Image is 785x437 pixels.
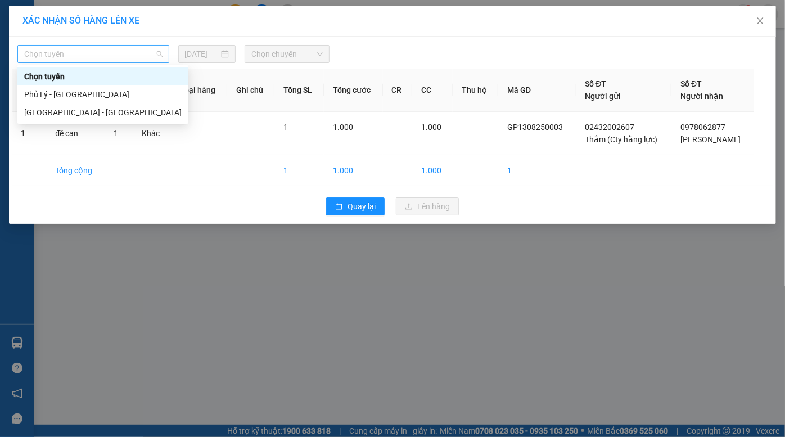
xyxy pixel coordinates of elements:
[46,155,104,186] td: Tổng cộng
[114,129,118,138] span: 1
[274,69,324,112] th: Tổng SL
[498,69,576,112] th: Mã GD
[133,112,171,155] td: Khác
[324,155,382,186] td: 1.000
[348,200,376,213] span: Quay lại
[396,197,459,215] button: uploadLên hàng
[421,123,441,132] span: 1.000
[251,46,323,62] span: Chọn chuyến
[17,103,188,121] div: Hà Nội - Phủ Lý
[324,69,382,112] th: Tổng cước
[17,85,188,103] div: Phủ Lý - Hà Nội
[507,123,563,132] span: GP1308250003
[680,79,702,88] span: Số ĐT
[24,106,182,119] div: [GEOGRAPHIC_DATA] - [GEOGRAPHIC_DATA]
[412,69,453,112] th: CC
[680,135,741,144] span: [PERSON_NAME]
[585,123,635,132] span: 02432002607
[335,202,343,211] span: rollback
[24,46,163,62] span: Chọn tuyến
[412,155,453,186] td: 1.000
[46,112,104,155] td: đề can
[326,197,385,215] button: rollbackQuay lại
[745,6,776,37] button: Close
[24,88,182,101] div: Phủ Lý - [GEOGRAPHIC_DATA]
[17,67,188,85] div: Chọn tuyến
[498,155,576,186] td: 1
[585,79,607,88] span: Số ĐT
[227,69,274,112] th: Ghi chú
[24,70,182,83] div: Chọn tuyến
[680,92,723,101] span: Người nhận
[185,48,219,60] input: 13/08/2025
[12,112,46,155] td: 1
[383,69,413,112] th: CR
[12,69,46,112] th: STT
[680,123,725,132] span: 0978062877
[756,16,765,25] span: close
[585,135,658,144] span: Thắm (Cty hằng lực)
[283,123,288,132] span: 1
[274,155,324,186] td: 1
[585,92,621,101] span: Người gửi
[333,123,353,132] span: 1.000
[453,69,498,112] th: Thu hộ
[171,69,227,112] th: Loại hàng
[22,15,139,26] span: XÁC NHẬN SỐ HÀNG LÊN XE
